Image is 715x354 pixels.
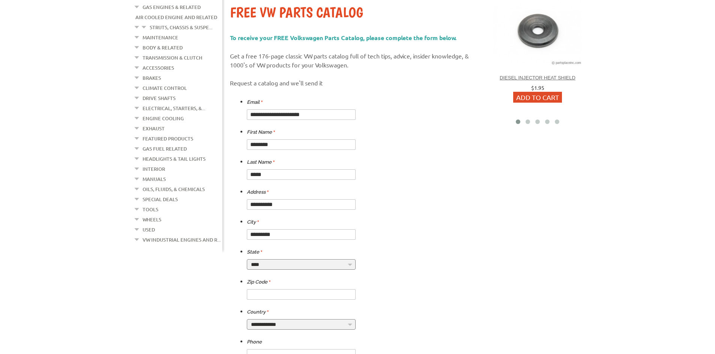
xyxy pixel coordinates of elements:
[247,248,262,257] label: State
[143,215,161,224] a: Wheels
[143,164,165,174] a: Interior
[247,308,269,317] label: Country
[531,84,544,91] span: $1.95
[143,174,166,184] a: Manuals
[500,75,575,81] a: Diesel Injector Heat Shield
[516,93,559,101] span: Add to Cart
[150,22,212,32] a: Struts, Chassis & Suspe...
[143,43,183,52] a: Body & Related
[247,98,263,107] label: Email
[143,93,176,103] a: Drive Shafts
[135,12,217,22] a: Air Cooled Engine and Related
[143,63,174,73] a: Accessories
[143,154,206,164] a: Headlights & Tail Lights
[143,184,205,194] a: Oils, Fluids, & Chemicals
[247,188,269,197] label: Address
[143,235,221,245] a: VW Industrial Engines and R...
[513,92,562,103] button: Add to Cart
[143,124,165,133] a: Exhaust
[230,51,485,69] p: Get a free 176-page classic VW parts catalog full of tech tips, advice, insider knowledge, & 1000...
[230,4,485,22] h1: Free VW Parts Catalog
[143,205,158,214] a: Tools
[247,128,275,137] label: First Name
[143,144,187,154] a: Gas Fuel Related
[143,225,155,235] a: Used
[143,2,201,12] a: Gas Engines & Related
[143,114,184,123] a: Engine Cooling
[143,103,205,113] a: Electrical, Starters, &...
[230,78,485,87] p: Request a catalog and we'll send it
[143,53,202,63] a: Transmission & Clutch
[143,134,193,143] a: Featured Products
[143,194,178,204] a: Special Deals
[143,33,178,42] a: Maintenance
[247,158,275,167] label: Last Name
[247,338,262,347] label: Phone
[247,278,270,287] label: Zip Code
[247,218,259,227] label: City
[230,34,457,42] span: To receive your FREE Volkswagen Parts Catalog, please complete the form below.
[143,83,187,93] a: Climate Control
[143,73,161,83] a: Brakes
